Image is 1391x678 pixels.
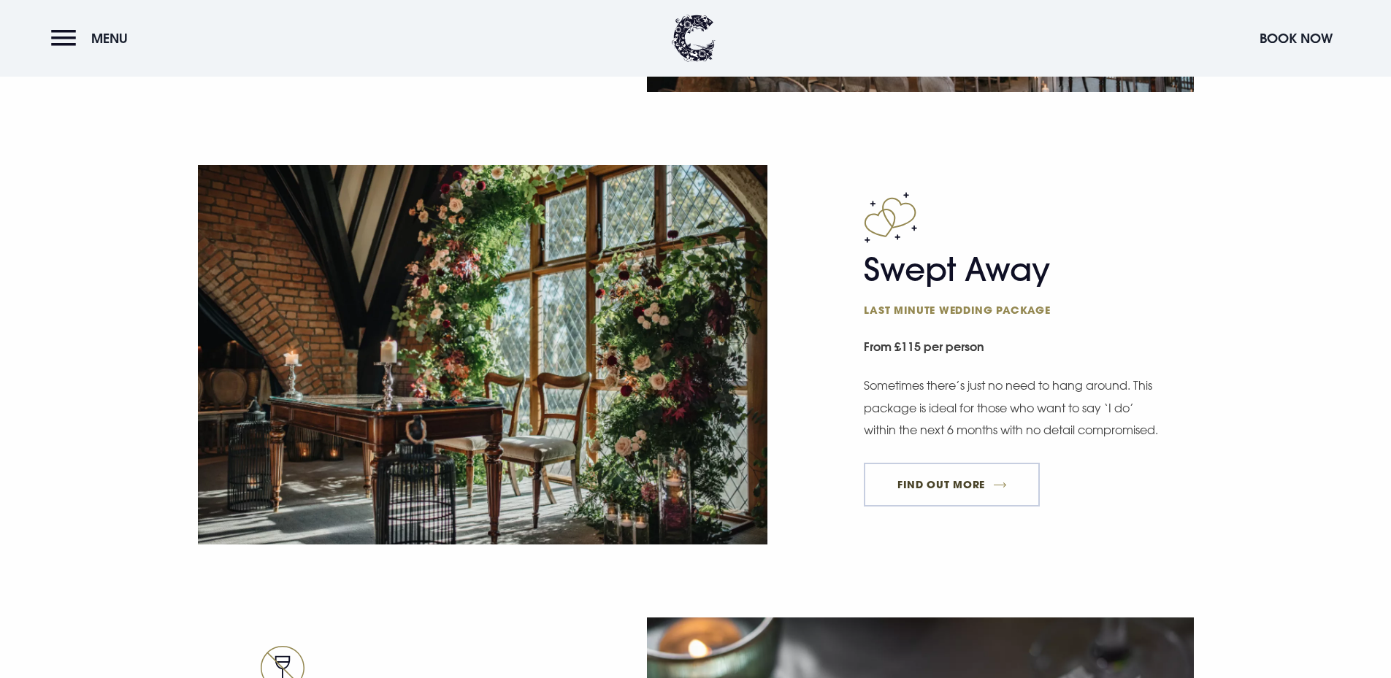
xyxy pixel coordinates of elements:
[864,332,1193,365] small: From £115 per person
[91,30,128,47] span: Menu
[51,23,135,54] button: Menu
[1252,23,1340,54] button: Book Now
[864,303,1149,317] span: Last minute wedding package
[864,374,1163,441] p: Sometimes there’s just no need to hang around. This package is ideal for those who want to say ‘I...
[864,192,917,243] img: Block icon
[864,463,1040,506] a: FIND OUT MORE
[672,15,716,62] img: Clandeboye Lodge
[198,165,767,544] img: Ceremony table beside an arched window at a Wedding Venue Northern Ireland
[864,250,1149,317] h2: Swept Away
